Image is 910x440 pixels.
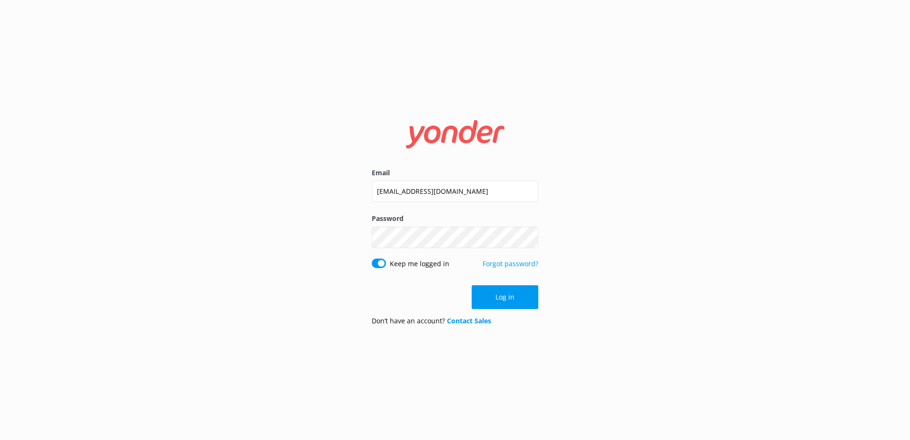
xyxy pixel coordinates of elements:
label: Keep me logged in [390,259,449,269]
p: Don’t have an account? [372,316,491,326]
input: user@emailaddress.com [372,180,538,202]
label: Password [372,213,538,224]
button: Show password [519,228,538,247]
button: Log in [472,285,538,309]
a: Contact Sales [447,316,491,325]
a: Forgot password? [483,259,538,268]
label: Email [372,168,538,178]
